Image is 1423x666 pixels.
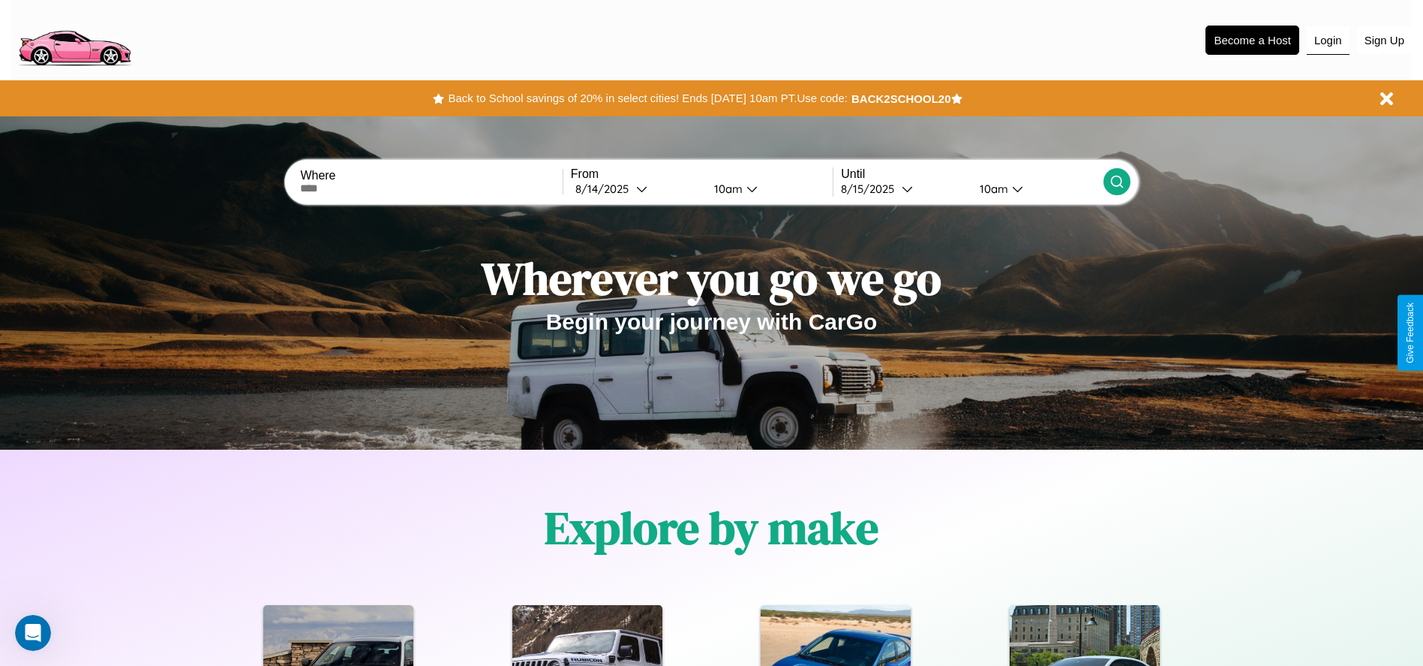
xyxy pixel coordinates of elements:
div: 8 / 15 / 2025 [841,182,902,196]
div: 10am [707,182,746,196]
iframe: Intercom live chat [15,615,51,651]
button: Login [1307,26,1349,55]
div: Give Feedback [1405,303,1415,363]
button: Back to School savings of 20% in select cities! Ends [DATE] 10am PT.Use code: [444,88,851,109]
label: Where [300,169,562,182]
img: logo [11,8,137,70]
h1: Explore by make [545,497,878,559]
button: Become a Host [1205,26,1299,55]
button: Sign Up [1357,26,1412,54]
b: BACK2SCHOOL20 [851,92,951,105]
div: 8 / 14 / 2025 [575,182,636,196]
label: From [571,167,833,181]
button: 10am [702,181,833,197]
button: 10am [968,181,1103,197]
div: 10am [972,182,1012,196]
button: 8/14/2025 [571,181,702,197]
label: Until [841,167,1103,181]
